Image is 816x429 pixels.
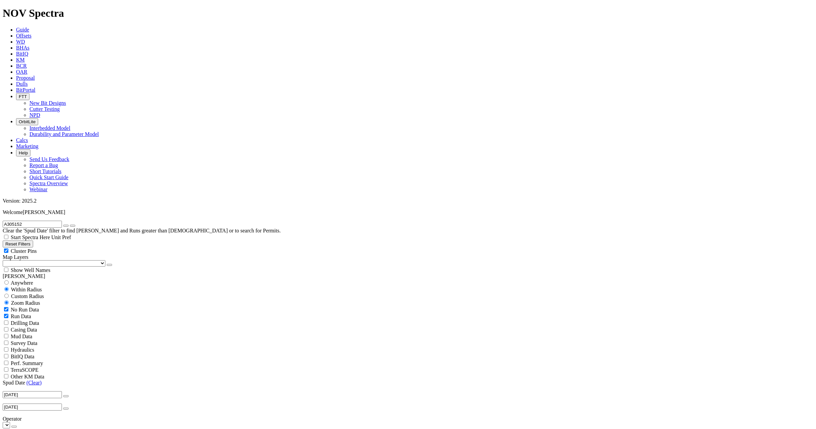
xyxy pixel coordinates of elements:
[3,360,813,366] filter-controls-checkbox: Performance Summary
[3,209,813,215] p: Welcome
[11,287,42,292] span: Within Radius
[3,391,62,398] input: After
[16,45,29,51] a: BHAs
[16,149,30,156] button: Help
[29,156,69,162] a: Send Us Feedback
[3,198,813,204] div: Version: 2025.2
[11,360,43,366] span: Perf. Summary
[19,94,27,99] span: FTT
[29,168,62,174] a: Short Tutorials
[11,234,50,240] span: Start Spectra Here
[11,280,33,286] span: Anywhere
[11,293,44,299] span: Custom Radius
[16,33,31,39] a: Offsets
[3,404,62,411] input: Before
[29,174,68,180] a: Quick Start Guide
[26,380,41,385] a: (Clear)
[16,69,27,75] a: OAR
[3,254,28,260] span: Map Layers
[3,373,813,380] filter-controls-checkbox: TerraSCOPE Data
[51,234,71,240] span: Unit Pref
[29,112,40,118] a: NPD
[23,209,65,215] span: [PERSON_NAME]
[11,320,39,326] span: Drilling Data
[11,307,39,312] span: No Run Data
[3,221,62,228] input: Search
[29,162,58,168] a: Report a Bug
[3,416,22,422] span: Operator
[11,327,37,333] span: Casing Data
[16,75,35,81] a: Proposal
[3,228,281,233] span: Clear the 'Spud Date' filter to find [PERSON_NAME] and Runs greater than [DEMOGRAPHIC_DATA] or to...
[29,125,70,131] a: Interbedded Model
[11,300,40,306] span: Zoom Radius
[29,181,68,186] a: Spectra Overview
[3,240,33,247] button: Reset Filters
[16,143,38,149] a: Marketing
[11,334,32,339] span: Mud Data
[16,57,25,63] a: KM
[3,273,813,279] div: [PERSON_NAME]
[16,63,27,69] a: BCR
[16,87,35,93] a: BitPortal
[11,374,44,379] span: Other KM Data
[3,366,813,373] filter-controls-checkbox: TerraSCOPE Data
[11,267,50,273] span: Show Well Names
[16,51,28,57] a: BitIQ
[16,81,28,87] a: Dulls
[29,187,48,192] a: Webinar
[11,354,34,359] span: BitIQ Data
[29,106,60,112] a: Cutter Testing
[4,235,8,239] input: Start Spectra Here
[11,313,31,319] span: Run Data
[11,367,38,373] span: TerraSCOPE
[19,119,35,124] span: OrbitLite
[16,27,29,32] a: Guide
[19,150,28,155] span: Help
[3,7,813,19] h1: NOV Spectra
[3,380,25,385] span: Spud Date
[16,118,38,125] button: OrbitLite
[11,248,37,254] span: Cluster Pins
[29,131,99,137] a: Durability and Parameter Model
[11,347,34,353] span: Hydraulics
[16,137,28,143] a: Calcs
[16,93,29,100] button: FTT
[11,340,37,346] span: Survey Data
[3,346,813,353] filter-controls-checkbox: Hydraulics Analysis
[16,39,25,45] a: WD
[29,100,66,106] a: New Bit Designs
